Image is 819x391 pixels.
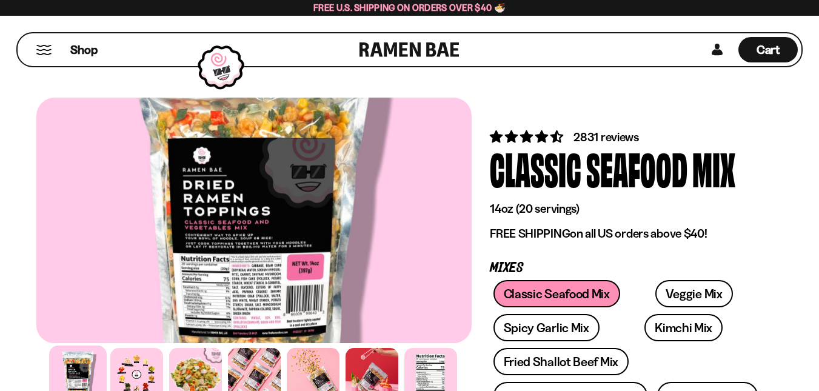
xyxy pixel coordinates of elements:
div: Seafood [586,145,687,191]
p: on all US orders above $40! [490,226,764,241]
p: 14oz (20 servings) [490,201,764,216]
span: 4.68 stars [490,129,566,144]
a: Fried Shallot Beef Mix [493,348,629,375]
span: Shop [70,42,98,58]
a: Shop [70,37,98,62]
div: Classic [490,145,581,191]
a: Spicy Garlic Mix [493,314,600,341]
span: 2831 reviews [573,130,639,144]
div: Mix [692,145,735,191]
a: Veggie Mix [655,280,733,307]
div: Cart [738,33,798,66]
a: Kimchi Mix [644,314,723,341]
button: Mobile Menu Trigger [36,45,52,55]
span: Free U.S. Shipping on Orders over $40 🍜 [313,2,506,13]
span: Cart [757,42,780,57]
strong: FREE SHIPPING [490,226,570,241]
p: Mixes [490,262,764,274]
